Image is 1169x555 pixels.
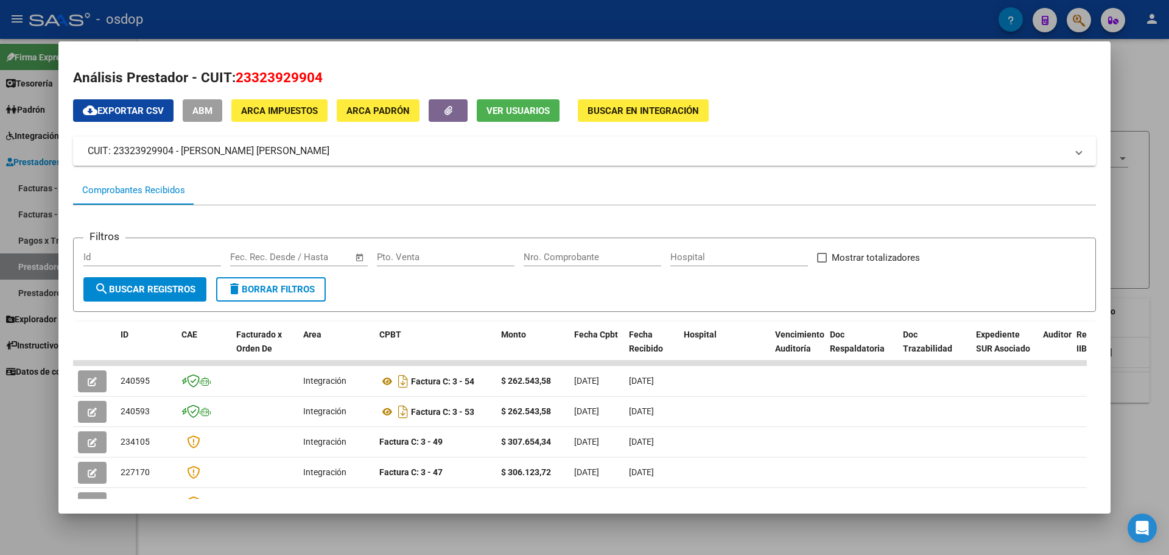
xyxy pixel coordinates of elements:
[236,330,282,353] span: Facturado x Orden De
[83,277,206,302] button: Buscar Registros
[1128,514,1157,543] div: Open Intercom Messenger
[121,376,150,386] span: 240595
[629,437,654,447] span: [DATE]
[501,376,551,386] strong: $ 262.543,58
[775,330,824,353] span: Vencimiento Auditoría
[82,183,185,197] div: Comprobantes Recibidos
[303,406,346,416] span: Integración
[411,376,474,386] strong: Factura C: 3 - 54
[574,406,599,416] span: [DATE]
[83,228,125,244] h3: Filtros
[477,99,560,122] button: Ver Usuarios
[181,330,197,339] span: CAE
[236,69,323,85] span: 23323929904
[337,99,420,122] button: ARCA Padrón
[629,376,654,386] span: [DATE]
[94,284,195,295] span: Buscar Registros
[1076,330,1116,353] span: Retencion IIBB
[303,330,321,339] span: Area
[303,437,346,447] span: Integración
[227,281,242,296] mat-icon: delete
[121,498,150,507] span: 224787
[903,330,952,353] span: Doc Trazabilidad
[830,330,885,353] span: Doc Respaldatoria
[216,277,326,302] button: Borrar Filtros
[177,322,231,375] datatable-header-cell: CAE
[501,330,526,339] span: Monto
[227,284,315,295] span: Borrar Filtros
[94,281,109,296] mat-icon: search
[624,322,679,375] datatable-header-cell: Fecha Recibido
[231,99,328,122] button: ARCA Impuestos
[374,322,496,375] datatable-header-cell: CPBT
[353,250,367,264] button: Open calendar
[73,99,174,122] button: Exportar CSV
[121,406,150,416] span: 240593
[116,322,177,375] datatable-header-cell: ID
[574,498,599,507] span: [DATE]
[832,250,920,265] span: Mostrar totalizadores
[73,68,1096,88] h2: Análisis Prestador - CUIT:
[629,498,654,507] span: [DATE]
[501,437,551,447] strong: $ 307.654,34
[1043,330,1079,339] span: Auditoria
[379,467,443,477] strong: Factura C: 3 - 47
[629,406,654,416] span: [DATE]
[379,330,401,339] span: CPBT
[574,467,599,477] span: [DATE]
[230,252,270,263] input: Start date
[684,330,717,339] span: Hospital
[578,99,709,122] button: Buscar en Integración
[501,467,551,477] strong: $ 306.123,72
[825,322,898,375] datatable-header-cell: Doc Respaldatoria
[183,99,222,122] button: ABM
[73,136,1096,166] mat-expansion-panel-header: CUIT: 23323929904 - [PERSON_NAME] [PERSON_NAME]
[303,498,346,507] span: Integración
[588,105,699,116] span: Buscar en Integración
[346,105,410,116] span: ARCA Padrón
[121,467,150,477] span: 227170
[1038,322,1072,375] datatable-header-cell: Auditoria
[629,330,663,353] span: Fecha Recibido
[192,105,212,116] span: ABM
[574,330,618,339] span: Fecha Cpbt
[770,322,825,375] datatable-header-cell: Vencimiento Auditoría
[281,252,340,263] input: End date
[501,406,551,416] strong: $ 262.543,58
[121,437,150,447] span: 234105
[88,144,1067,158] mat-panel-title: CUIT: 23323929904 - [PERSON_NAME] [PERSON_NAME]
[501,498,551,507] strong: $ 300.687,30
[679,322,770,375] datatable-header-cell: Hospital
[379,437,443,447] strong: Factura C: 3 - 49
[1072,322,1120,375] datatable-header-cell: Retencion IIBB
[569,322,624,375] datatable-header-cell: Fecha Cpbt
[395,372,411,391] i: Descargar documento
[496,322,569,375] datatable-header-cell: Monto
[121,330,128,339] span: ID
[379,498,443,507] strong: Factura C: 3 - 46
[83,105,164,116] span: Exportar CSV
[411,407,474,417] strong: Factura C: 3 - 53
[395,402,411,422] i: Descargar documento
[629,467,654,477] span: [DATE]
[303,467,346,477] span: Integración
[303,376,346,386] span: Integración
[971,322,1038,375] datatable-header-cell: Expediente SUR Asociado
[898,322,971,375] datatable-header-cell: Doc Trazabilidad
[486,105,550,116] span: Ver Usuarios
[83,103,97,118] mat-icon: cloud_download
[976,330,1030,353] span: Expediente SUR Asociado
[574,376,599,386] span: [DATE]
[231,322,298,375] datatable-header-cell: Facturado x Orden De
[574,437,599,447] span: [DATE]
[298,322,374,375] datatable-header-cell: Area
[241,105,318,116] span: ARCA Impuestos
